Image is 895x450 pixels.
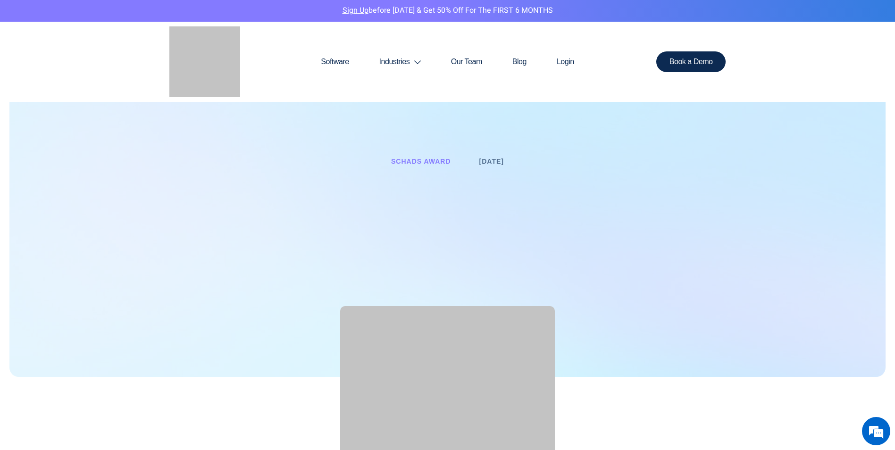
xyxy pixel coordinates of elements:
[479,158,504,165] a: [DATE]
[656,51,726,72] a: Book a Demo
[542,39,589,84] a: Login
[497,39,542,84] a: Blog
[391,158,451,165] a: Schads Award
[7,5,888,17] p: before [DATE] & Get 50% Off for the FIRST 6 MONTHS
[364,39,436,84] a: Industries
[343,5,368,16] a: Sign Up
[306,39,364,84] a: Software
[669,58,713,66] span: Book a Demo
[436,39,497,84] a: Our Team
